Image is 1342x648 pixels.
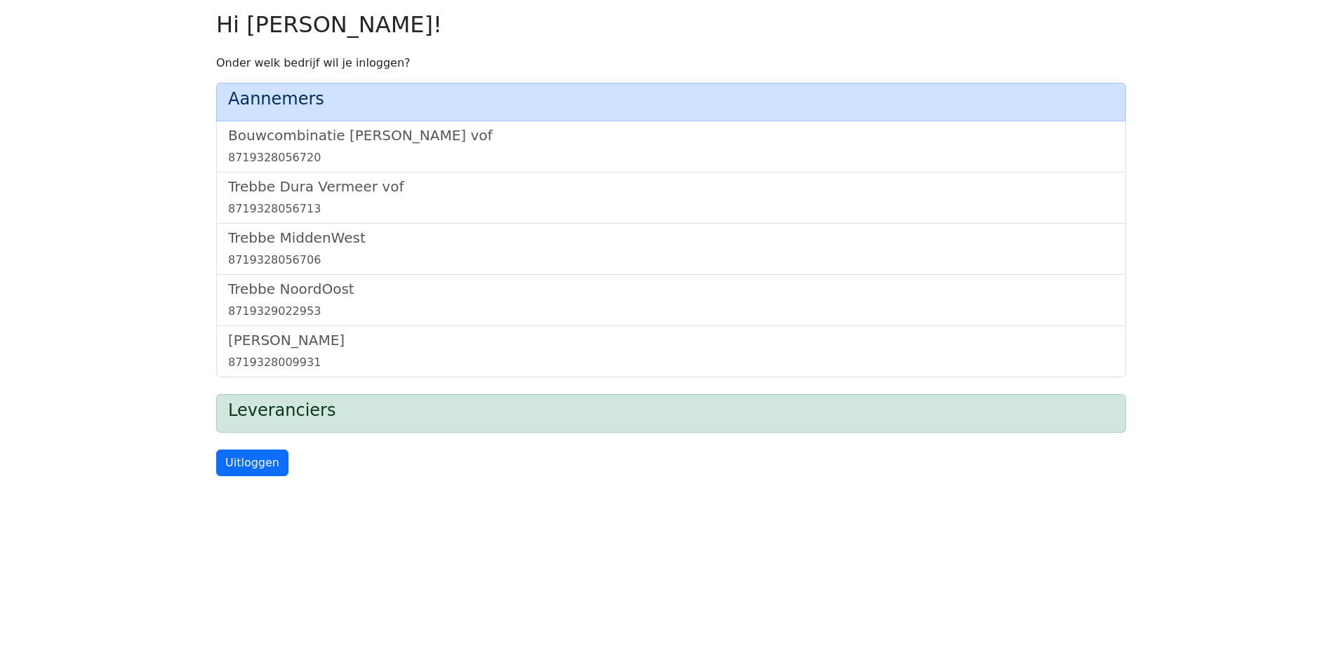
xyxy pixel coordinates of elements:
[228,229,1114,246] h5: Trebbe MiddenWest
[216,55,1126,72] p: Onder welk bedrijf wil je inloggen?
[228,354,1114,371] div: 8719328009931
[228,252,1114,269] div: 8719328056706
[228,149,1114,166] div: 8719328056720
[228,127,1114,166] a: Bouwcombinatie [PERSON_NAME] vof8719328056720
[228,127,1114,144] h5: Bouwcombinatie [PERSON_NAME] vof
[228,281,1114,297] h5: Trebbe NoordOost
[228,303,1114,320] div: 8719329022953
[228,201,1114,217] div: 8719328056713
[228,400,1114,421] h4: Leveranciers
[228,281,1114,320] a: Trebbe NoordOost8719329022953
[228,178,1114,195] h5: Trebbe Dura Vermeer vof
[228,89,1114,109] h4: Aannemers
[228,332,1114,349] h5: [PERSON_NAME]
[216,450,288,476] a: Uitloggen
[228,229,1114,269] a: Trebbe MiddenWest8719328056706
[228,332,1114,371] a: [PERSON_NAME]8719328009931
[216,11,1126,38] h2: Hi [PERSON_NAME]!
[228,178,1114,217] a: Trebbe Dura Vermeer vof8719328056713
